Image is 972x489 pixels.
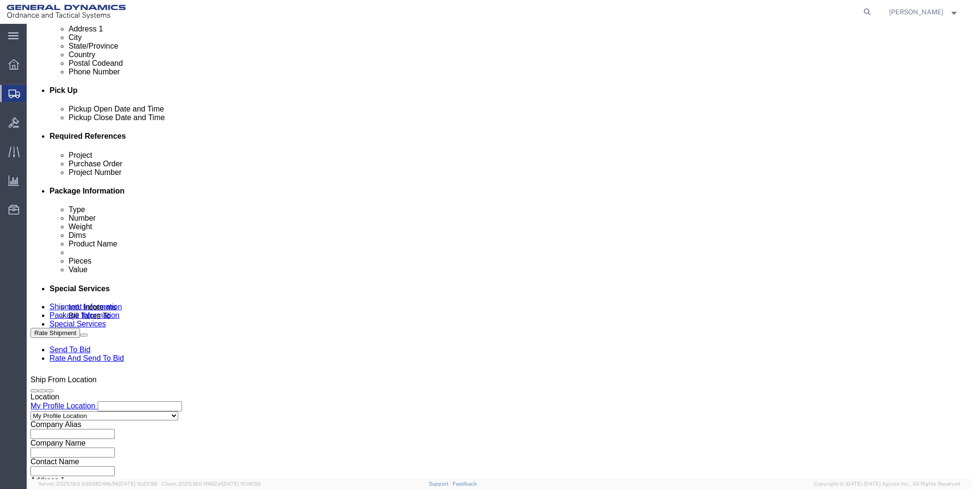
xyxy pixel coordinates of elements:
span: [DATE] 10:06:59 [222,481,261,487]
a: Support [429,481,453,487]
button: [PERSON_NAME] [889,6,959,18]
img: logo [7,5,126,19]
a: Feedback [453,481,477,487]
iframe: FS Legacy Container [27,24,972,479]
span: Server: 2025.19.0-b9208248b56 [38,481,157,487]
span: Evan Brigham [889,7,943,17]
span: [DATE] 10:22:58 [119,481,157,487]
span: Client: 2025.19.0-1f462a1 [162,481,261,487]
span: Copyright © [DATE]-[DATE] Agistix Inc., All Rights Reserved [814,480,961,488]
